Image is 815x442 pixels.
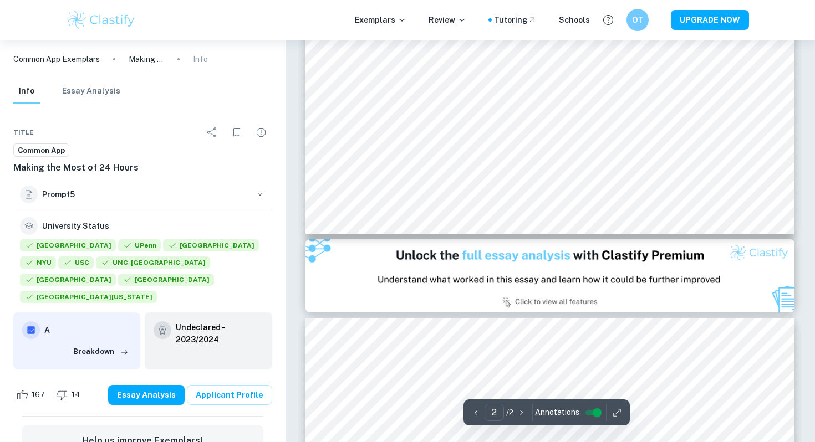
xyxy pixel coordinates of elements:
div: Bookmark [226,121,248,143]
div: Dislike [53,386,86,404]
div: Accepted: University of Southern California [58,256,94,271]
button: Breakdown [70,343,131,360]
div: Accepted: University of California, Berkeley [20,239,116,254]
a: Common App Exemplars [13,53,100,65]
span: Annotations [535,407,579,418]
p: / 2 [506,407,513,419]
h6: University Status [42,220,109,232]
span: [GEOGRAPHIC_DATA][US_STATE] [20,291,157,303]
button: OT [626,9,649,31]
span: NYU [20,256,56,269]
button: UPGRADE NOW [671,10,749,30]
div: Report issue [250,121,272,143]
div: Accepted: University of Maryland [20,291,157,306]
h6: Making the Most of 24 Hours [13,161,272,174]
span: UPenn [118,239,161,251]
span: [GEOGRAPHIC_DATA] [163,239,259,251]
img: Ad [305,239,794,312]
p: Making the Most of 24 Hours [129,53,164,65]
span: USC [58,256,94,269]
div: Accepted: University of North Carolina at Chapel Hill [96,256,210,271]
a: Tutoring [494,14,537,26]
h6: Prompt 5 [42,188,250,201]
a: Common App [13,143,69,157]
button: Help and Feedback [599,11,618,29]
button: Info [13,79,40,104]
span: [GEOGRAPHIC_DATA] [20,274,116,286]
span: 14 [65,389,86,400]
p: Exemplars [355,14,406,26]
h6: A [44,324,131,336]
div: Accepted: University of California, Los Angeles [163,239,259,254]
span: [GEOGRAPHIC_DATA] [20,239,116,251]
div: Accepted: Northeastern University [118,274,214,289]
span: UNC-[GEOGRAPHIC_DATA] [96,256,210,269]
div: Accepted: Georgetown University [20,274,116,289]
button: Essay Analysis [62,79,120,104]
div: Share [201,121,223,143]
p: Review [429,14,466,26]
a: Schools [559,14,590,26]
span: Common App [14,145,69,156]
button: Prompt5 [13,179,272,210]
h6: OT [631,14,644,26]
a: Applicant Profile [187,385,272,405]
img: Clastify logo [66,9,136,31]
p: Info [193,53,208,65]
span: [GEOGRAPHIC_DATA] [118,274,214,286]
span: 167 [26,389,51,400]
div: Like [13,386,51,404]
button: Essay Analysis [108,385,185,405]
span: Title [13,127,34,137]
div: Accepted: University of Pennsylvania [118,239,161,254]
div: Accepted: New York University [20,256,56,271]
a: Undeclared - 2023/2024 [176,321,263,346]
